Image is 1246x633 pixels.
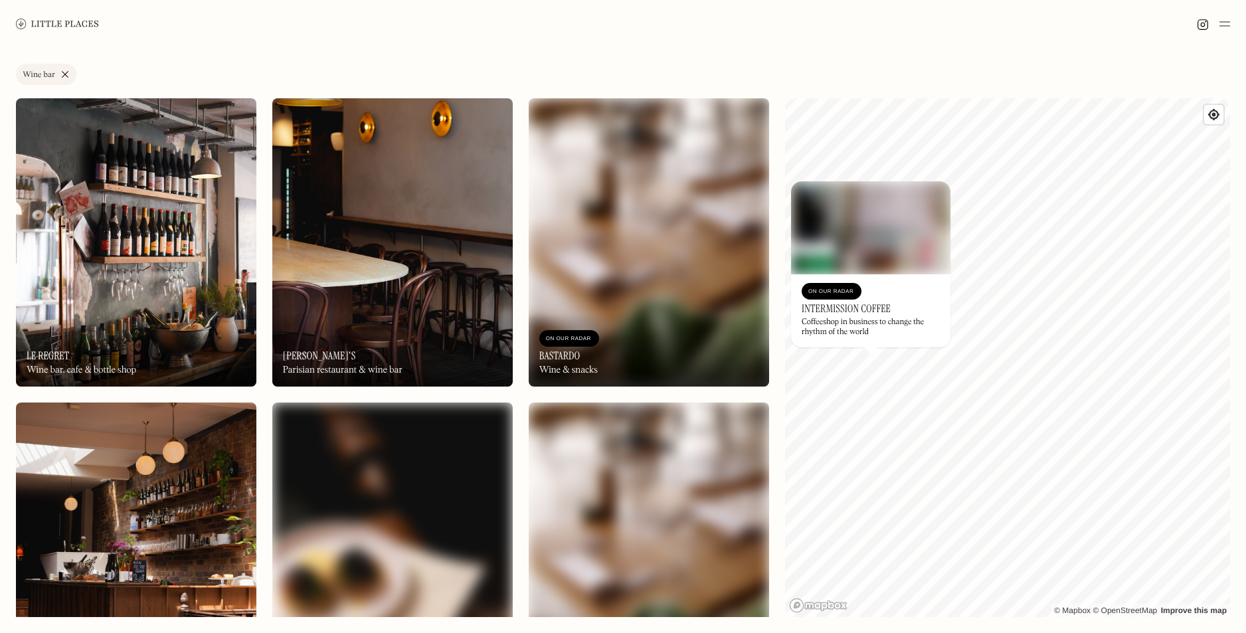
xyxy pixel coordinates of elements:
img: Marjorie's [272,98,513,387]
div: Coffeeshop in business to change the rhythm of the world [802,317,940,337]
div: Wine bar, cafe & bottle shop [27,365,136,376]
button: Find my location [1204,105,1223,124]
img: Le Regret [16,98,256,387]
img: Bastardo [529,98,769,387]
a: OpenStreetMap [1093,606,1157,615]
div: On Our Radar [808,285,855,298]
div: Wine bar [23,71,55,79]
div: Wine & snacks [539,365,598,376]
a: Le RegretLe RegretLe RegretWine bar, cafe & bottle shop [16,98,256,387]
a: Wine bar [16,64,76,85]
canvas: Map [785,98,1231,617]
img: Intermission Coffee [791,181,950,274]
a: Mapbox [1054,606,1091,615]
a: Mapbox homepage [789,598,847,613]
h3: Le Regret [27,349,69,362]
h3: [PERSON_NAME]'s [283,349,356,362]
div: On Our Radar [546,332,592,345]
a: Marjorie'sMarjorie's[PERSON_NAME]'sParisian restaurant & wine bar [272,98,513,387]
h3: Bastardo [539,349,580,362]
a: Improve this map [1161,606,1227,615]
h3: Intermission Coffee [802,302,891,315]
div: Parisian restaurant & wine bar [283,365,402,376]
a: BastardoBastardoOn Our RadarBastardoWine & snacks [529,98,769,387]
a: Intermission CoffeeIntermission CoffeeOn Our RadarIntermission CoffeeCoffeeshop in business to ch... [791,181,950,347]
